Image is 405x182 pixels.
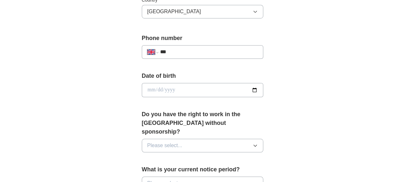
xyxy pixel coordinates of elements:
button: [GEOGRAPHIC_DATA] [142,5,264,18]
span: [GEOGRAPHIC_DATA] [147,8,201,15]
label: Date of birth [142,72,264,80]
button: Please select... [142,139,264,152]
label: Do you have the right to work in the [GEOGRAPHIC_DATA] without sponsorship? [142,110,264,136]
span: Please select... [147,142,182,149]
label: What is your current notice period? [142,165,264,174]
label: Phone number [142,34,264,43]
